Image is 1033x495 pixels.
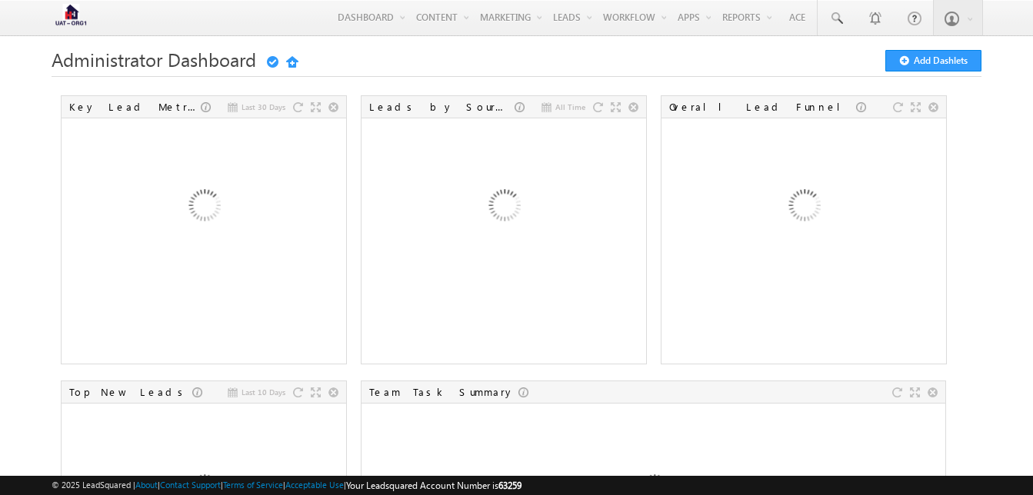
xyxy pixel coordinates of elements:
[135,480,158,490] a: About
[285,480,344,490] a: Acceptable Use
[498,480,521,491] span: 63259
[242,385,285,399] span: Last 10 Days
[69,100,201,114] div: Key Lead Metrics
[369,385,518,399] div: Team Task Summary
[52,4,90,31] img: Custom Logo
[669,100,856,114] div: Overall Lead Funnel
[160,480,221,490] a: Contact Support
[721,125,886,291] img: Loading...
[223,480,283,490] a: Terms of Service
[242,100,285,114] span: Last 30 Days
[369,100,515,114] div: Leads by Sources
[885,50,981,71] button: Add Dashlets
[346,480,521,491] span: Your Leadsquared Account Number is
[52,47,256,71] span: Administrator Dashboard
[69,385,192,399] div: Top New Leads
[52,478,521,493] span: © 2025 LeadSquared | | | | |
[555,100,585,114] span: All Time
[421,125,586,291] img: Loading...
[121,125,286,291] img: Loading...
